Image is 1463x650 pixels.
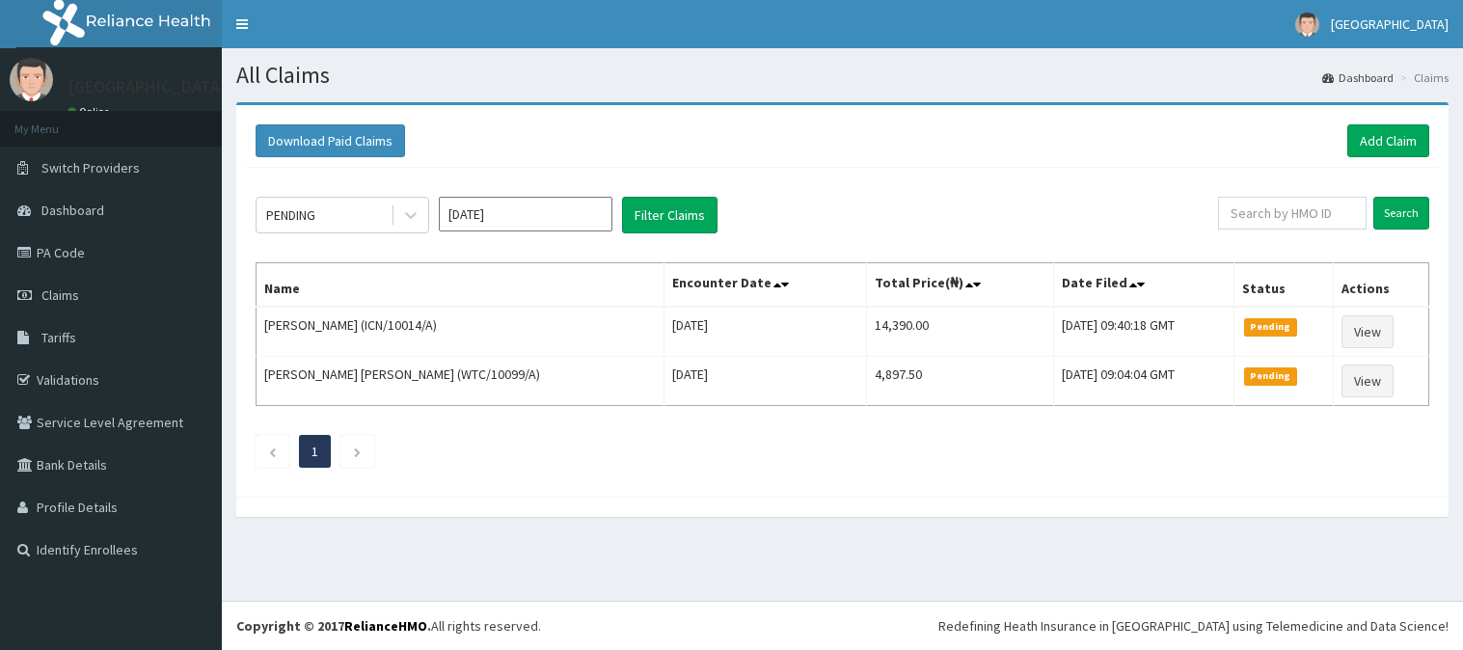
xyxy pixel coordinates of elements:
[1295,13,1319,37] img: User Image
[664,307,867,357] td: [DATE]
[1341,315,1394,348] a: View
[1341,365,1394,397] a: View
[664,263,867,308] th: Encounter Date
[1234,263,1334,308] th: Status
[256,124,405,157] button: Download Paid Claims
[1322,69,1394,86] a: Dashboard
[1373,197,1429,230] input: Search
[1244,318,1297,336] span: Pending
[1333,263,1428,308] th: Actions
[257,307,664,357] td: [PERSON_NAME] (ICN/10014/A)
[344,617,427,635] a: RelianceHMO
[312,443,318,460] a: Page 1 is your current page
[938,616,1449,636] div: Redefining Heath Insurance in [GEOGRAPHIC_DATA] using Telemedicine and Data Science!
[1395,69,1449,86] li: Claims
[257,357,664,406] td: [PERSON_NAME] [PERSON_NAME] (WTC/10099/A)
[1347,124,1429,157] a: Add Claim
[266,205,315,225] div: PENDING
[664,357,867,406] td: [DATE]
[1053,263,1233,308] th: Date Filed
[222,601,1463,650] footer: All rights reserved.
[353,443,362,460] a: Next page
[268,443,277,460] a: Previous page
[41,202,104,219] span: Dashboard
[41,159,140,176] span: Switch Providers
[1218,197,1367,230] input: Search by HMO ID
[1331,15,1449,33] span: [GEOGRAPHIC_DATA]
[68,105,114,119] a: Online
[10,58,53,101] img: User Image
[1244,367,1297,385] span: Pending
[439,197,612,231] input: Select Month and Year
[1053,357,1233,406] td: [DATE] 09:04:04 GMT
[68,78,227,95] p: [GEOGRAPHIC_DATA]
[236,617,431,635] strong: Copyright © 2017 .
[866,307,1053,357] td: 14,390.00
[41,286,79,304] span: Claims
[866,357,1053,406] td: 4,897.50
[622,197,718,233] button: Filter Claims
[41,329,76,346] span: Tariffs
[236,63,1449,88] h1: All Claims
[257,263,664,308] th: Name
[1053,307,1233,357] td: [DATE] 09:40:18 GMT
[866,263,1053,308] th: Total Price(₦)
